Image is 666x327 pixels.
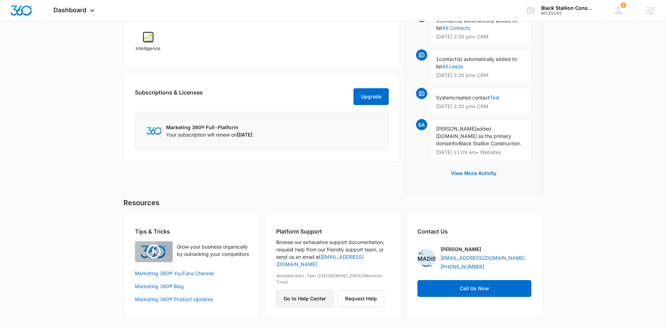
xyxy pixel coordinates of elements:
p: [DATE] 3:30 pm • CRM [436,73,525,78]
span: added [DOMAIN_NAME] as the primary domain [436,126,511,146]
a: Go to Help Center [276,295,338,301]
button: Request Help [338,290,384,307]
h5: Resources [123,197,543,208]
a: Intelligence [135,32,162,57]
p: Marketing 360® Full-Platform [166,124,252,131]
span: [DATE] [237,132,252,138]
span: 1 [436,56,439,62]
p: [DATE] 11:09 am • Websites [436,150,525,155]
a: Test [490,95,500,100]
p: [PERSON_NAME] [441,245,481,253]
p: Available 8am-5pm ([GEOGRAPHIC_DATA]/Mountain Time) [276,273,390,285]
a: Marketing 360® YouTube Channel [135,270,249,277]
a: Marketing 360® Blog [135,283,249,290]
a: [EMAIL_ADDRESS][DOMAIN_NAME] [441,254,525,262]
img: Marketing 360 Logo [146,127,162,134]
button: Go to Help Center [276,290,334,307]
p: [DATE] 3:30 pm • CRM [436,34,525,39]
img: Quick Overview Video [135,241,173,262]
button: Upgrade [353,88,389,105]
span: EA [416,119,427,130]
a: Marketing 360® Product Updates [135,295,249,303]
span: for [453,140,459,146]
span: Black Stallion Construction. [459,140,521,146]
a: Request Help [338,295,384,301]
img: Madison Hocknell [417,249,436,267]
span: 1 [621,2,626,8]
h2: Contact Us [417,227,531,236]
button: View More Activity [444,165,503,182]
div: account name [541,5,592,11]
a: All Contacts [442,25,470,31]
span: [PERSON_NAME] [436,126,476,132]
p: Grow your business organically by outranking your competitors [177,243,249,258]
span: Dashboard [53,6,86,14]
div: notifications count [621,2,626,8]
h2: Platform Support [276,227,390,236]
p: [DATE] 3:30 pm • CRM [436,104,525,109]
span: created contact [453,95,490,100]
span: contact(s) automatically added to list [436,56,517,69]
p: Browse our exhaustive support documentation, request help from our friendly support team, or send... [276,238,390,268]
div: account id [541,11,592,16]
h2: Tips & Tricks [135,227,249,236]
a: Call Us Now [417,280,531,297]
h2: Subscriptions & Licenses [135,88,203,102]
a: All Leads [442,63,463,69]
p: Your subscription will renew on [166,131,252,138]
span: Intelligence [136,45,160,52]
a: [PHONE_NUMBER] [441,263,484,270]
span: System [436,95,453,100]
